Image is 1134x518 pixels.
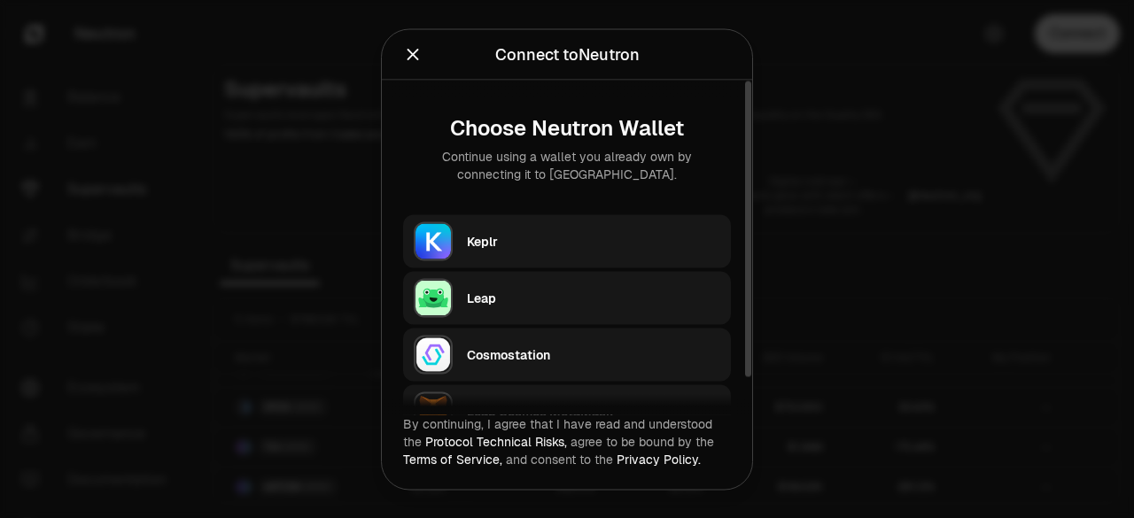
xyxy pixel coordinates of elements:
img: Keplr [414,221,453,260]
button: Leap Cosmos MetaMaskLeap Cosmos MetaMask [403,384,731,437]
div: Choose Neutron Wallet [417,115,717,140]
button: Close [403,42,423,66]
div: By continuing, I agree that I have read and understood the agree to be bound by the and consent t... [403,414,731,468]
div: Connect to Neutron [495,42,640,66]
div: Keplr [467,232,720,250]
a: Terms of Service, [403,451,502,467]
div: Cosmostation [467,345,720,363]
button: LeapLeap [403,271,731,324]
img: Leap [414,278,453,317]
a: Protocol Technical Risks, [425,433,567,449]
button: KeplrKeplr [403,214,731,267]
img: Leap Cosmos MetaMask [414,391,453,430]
a: Privacy Policy. [617,451,701,467]
img: Cosmostation [414,335,453,374]
div: Continue using a wallet you already own by connecting it to [GEOGRAPHIC_DATA]. [417,147,717,182]
div: Leap Cosmos MetaMask [467,402,720,420]
div: Leap [467,289,720,306]
button: CosmostationCosmostation [403,328,731,381]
